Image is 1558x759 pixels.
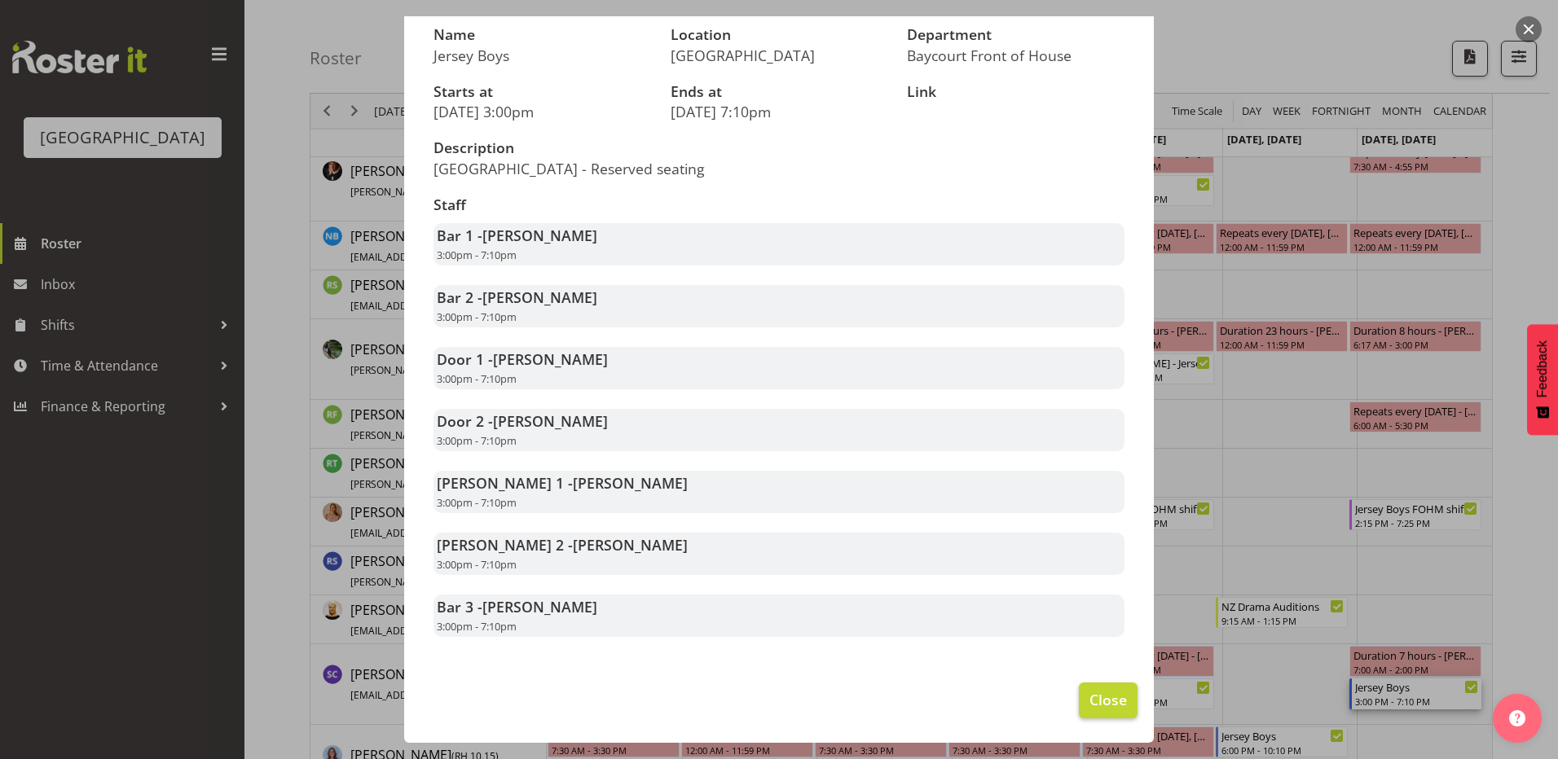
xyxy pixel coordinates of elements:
[671,46,888,64] p: [GEOGRAPHIC_DATA]
[437,557,517,572] span: 3:00pm - 7:10pm
[434,160,769,178] p: [GEOGRAPHIC_DATA] - Reserved seating
[482,287,597,307] span: [PERSON_NAME]
[437,433,517,448] span: 3:00pm - 7:10pm
[437,473,688,493] strong: [PERSON_NAME] 1 -
[907,27,1124,43] h3: Department
[434,103,651,121] p: [DATE] 3:00pm
[434,84,651,100] h3: Starts at
[434,46,651,64] p: Jersey Boys
[493,349,608,369] span: [PERSON_NAME]
[437,226,597,245] strong: Bar 1 -
[437,371,517,386] span: 3:00pm - 7:10pm
[482,597,597,616] span: [PERSON_NAME]
[437,597,597,616] strong: Bar 3 -
[1509,710,1525,726] img: help-xxl-2.png
[437,495,517,510] span: 3:00pm - 7:10pm
[1089,689,1127,710] span: Close
[437,287,597,307] strong: Bar 2 -
[434,27,651,43] h3: Name
[1527,324,1558,435] button: Feedback - Show survey
[437,248,517,262] span: 3:00pm - 7:10pm
[437,411,608,431] strong: Door 2 -
[482,226,597,245] span: [PERSON_NAME]
[671,27,888,43] h3: Location
[437,619,517,634] span: 3:00pm - 7:10pm
[434,197,1124,213] h3: Staff
[671,103,888,121] p: [DATE] 7:10pm
[671,84,888,100] h3: Ends at
[437,535,688,555] strong: [PERSON_NAME] 2 -
[493,411,608,431] span: [PERSON_NAME]
[907,46,1124,64] p: Baycourt Front of House
[573,535,688,555] span: [PERSON_NAME]
[573,473,688,493] span: [PERSON_NAME]
[437,349,608,369] strong: Door 1 -
[1079,682,1138,718] button: Close
[434,140,769,156] h3: Description
[1535,340,1550,397] span: Feedback
[437,309,517,324] span: 3:00pm - 7:10pm
[907,84,1124,100] h3: Link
